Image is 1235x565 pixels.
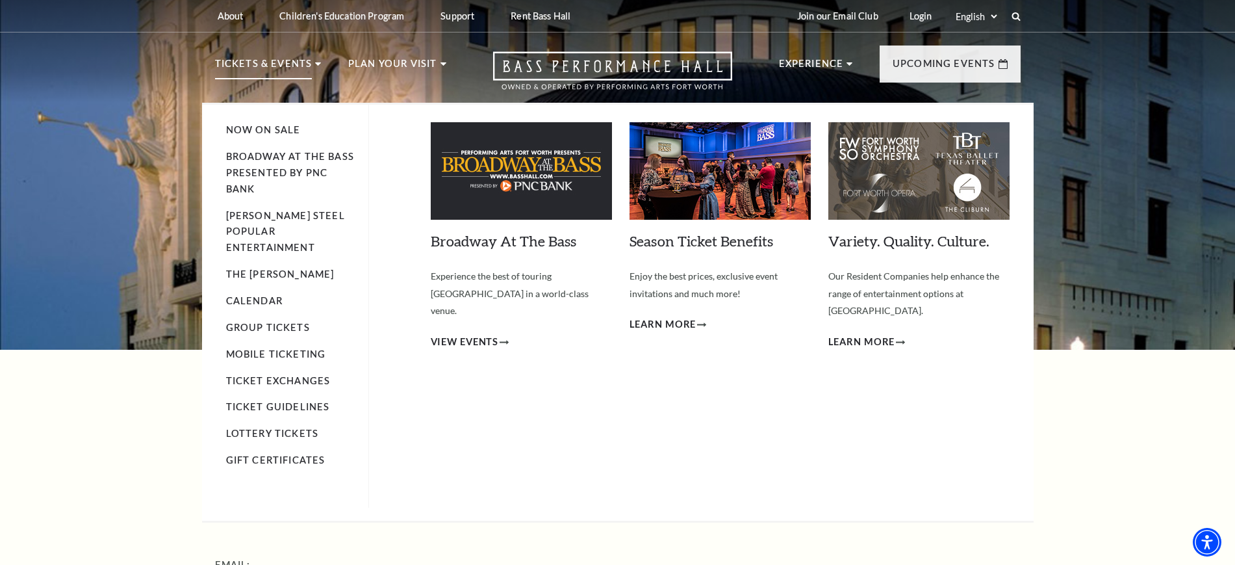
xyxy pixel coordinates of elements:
a: Mobile Ticketing [226,348,326,360]
img: 11121_resco_mega-nav-individual-block_279x150.jpg [828,122,1010,220]
a: Group Tickets [226,322,310,333]
p: Tickets & Events [215,56,312,79]
a: Season Ticket Benefits [630,232,773,250]
p: Rent Bass Hall [511,10,570,21]
a: Variety. Quality. Culture. [828,232,989,250]
a: Learn More Variety. Quality. Culture. [828,334,906,350]
a: Ticket Exchanges [226,375,331,386]
a: Ticket Guidelines [226,401,330,412]
a: Lottery Tickets [226,428,319,439]
a: Broadway At The Bass presented by PNC Bank [226,151,354,194]
a: Calendar [226,295,283,306]
a: Broadway At The Bass [431,232,576,250]
p: Our Resident Companies help enhance the range of entertainment options at [GEOGRAPHIC_DATA]. [828,268,1010,320]
img: batb-meganav-279x150.jpg [431,122,612,220]
a: The [PERSON_NAME] [226,269,335,280]
a: View Events [431,334,509,350]
p: Upcoming Events [893,56,995,79]
a: Gift Certificates [226,454,325,466]
p: About [218,10,244,21]
p: Enjoy the best prices, exclusive event invitations and much more! [630,268,811,302]
span: Learn More [630,317,696,333]
span: Learn More [828,334,895,350]
p: Experience [779,56,844,79]
div: Accessibility Menu [1193,528,1221,557]
p: Children's Education Program [279,10,404,21]
p: Support [440,10,474,21]
p: Experience the best of touring [GEOGRAPHIC_DATA] in a world-class venue. [431,268,612,320]
img: benefits_mega-nav_279x150.jpg [630,122,811,220]
a: [PERSON_NAME] Steel Popular Entertainment [226,210,345,254]
span: View Events [431,334,499,350]
a: Now On Sale [226,124,301,135]
p: Plan Your Visit [348,56,437,79]
a: Learn More Season Ticket Benefits [630,317,707,333]
select: Select: [953,10,999,23]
